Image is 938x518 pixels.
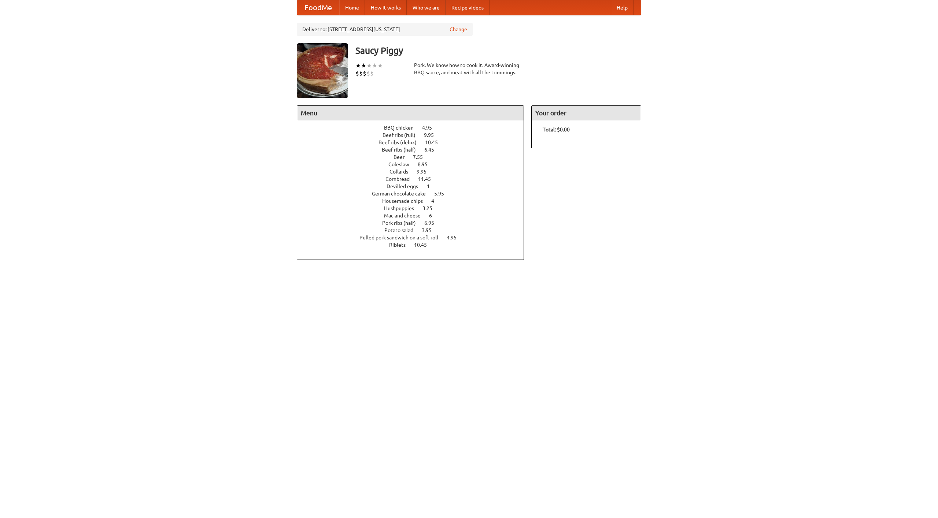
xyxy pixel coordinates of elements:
span: Beef ribs (delux) [378,139,424,145]
li: ★ [372,62,377,70]
a: Beef ribs (delux) 10.45 [378,139,451,145]
h3: Saucy Piggy [355,43,641,58]
span: 3.95 [422,227,439,233]
img: angular.jpg [297,43,348,98]
h4: Your order [532,106,641,120]
span: 6.45 [424,147,442,153]
span: 4.95 [422,125,439,131]
span: 6 [429,213,439,219]
span: 8.95 [418,161,435,167]
span: 9.95 [424,132,441,138]
a: Riblets 10.45 [389,242,440,248]
span: Devilled eggs [387,183,425,189]
span: 4.95 [447,235,464,241]
span: 10.45 [425,139,445,145]
a: Mac and cheese 6 [384,213,446,219]
span: 6.95 [424,220,442,226]
li: $ [363,70,366,78]
span: Collards [389,169,416,175]
span: Beer [394,154,412,160]
span: 11.45 [418,176,438,182]
li: ★ [355,62,361,70]
h4: Menu [297,106,524,120]
span: 4 [431,198,442,204]
span: Pork ribs (half) [382,220,423,226]
span: 3.25 [422,205,440,211]
span: German chocolate cake [372,191,433,197]
a: Beer 7.55 [394,154,436,160]
a: Beef ribs (half) 6.45 [382,147,448,153]
span: 9.95 [417,169,434,175]
a: FoodMe [297,0,339,15]
span: 4 [426,183,437,189]
span: Mac and cheese [384,213,428,219]
li: $ [355,70,359,78]
li: $ [366,70,370,78]
a: Home [339,0,365,15]
a: Hushpuppies 3.25 [384,205,446,211]
li: ★ [366,62,372,70]
a: Potato salad 3.95 [384,227,445,233]
a: How it works [365,0,407,15]
span: 10.45 [414,242,434,248]
a: Beef ribs (full) 9.95 [383,132,447,138]
a: Pulled pork sandwich on a soft roll 4.95 [359,235,470,241]
div: Deliver to: [STREET_ADDRESS][US_STATE] [297,23,473,36]
a: Who we are [407,0,446,15]
span: Beef ribs (full) [383,132,423,138]
a: Cornbread 11.45 [385,176,444,182]
a: Collards 9.95 [389,169,440,175]
a: Housemade chips 4 [382,198,448,204]
div: Pork. We know how to cook it. Award-winning BBQ sauce, and meat with all the trimmings. [414,62,524,76]
li: ★ [361,62,366,70]
span: Coleslaw [388,161,417,167]
span: Hushpuppies [384,205,421,211]
span: Housemade chips [382,198,430,204]
a: Recipe videos [446,0,490,15]
span: Potato salad [384,227,421,233]
a: Help [611,0,634,15]
a: Devilled eggs 4 [387,183,443,189]
a: Change [450,26,467,33]
a: German chocolate cake 5.95 [372,191,458,197]
span: 5.95 [434,191,451,197]
span: Riblets [389,242,413,248]
span: Beef ribs (half) [382,147,423,153]
li: $ [370,70,374,78]
li: $ [359,70,363,78]
li: ★ [377,62,383,70]
span: 7.55 [413,154,430,160]
span: Pulled pork sandwich on a soft roll [359,235,446,241]
a: Pork ribs (half) 6.95 [382,220,448,226]
a: Coleslaw 8.95 [388,161,441,167]
b: Total: $0.00 [543,127,570,133]
span: BBQ chicken [384,125,421,131]
span: Cornbread [385,176,417,182]
a: BBQ chicken 4.95 [384,125,446,131]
